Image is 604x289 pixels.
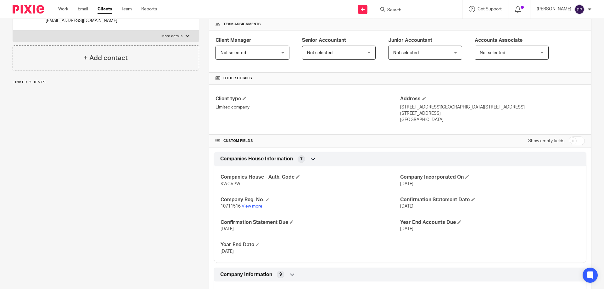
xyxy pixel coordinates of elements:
span: Junior Accountant [388,38,432,43]
p: [STREET_ADDRESS][GEOGRAPHIC_DATA][STREET_ADDRESS] [400,104,585,110]
h4: Confirmation Statement Date [400,197,580,203]
span: [DATE] [400,227,413,231]
span: KWGVPW [221,182,240,186]
h4: Company Reg. No. [221,197,400,203]
a: Clients [98,6,112,12]
p: [GEOGRAPHIC_DATA] [400,117,585,123]
p: [STREET_ADDRESS] [400,110,585,117]
h4: Client type [215,96,400,102]
span: Get Support [478,7,502,11]
a: Email [78,6,88,12]
span: Other details [223,76,252,81]
span: Client Manager [215,38,251,43]
a: View more [242,204,262,208]
span: 9 [279,271,282,278]
span: Not selected [221,51,246,55]
img: svg%3E [574,4,584,14]
p: [EMAIL_ADDRESS][DOMAIN_NAME] [46,18,117,24]
span: Companies House Information [220,156,293,162]
span: Not selected [307,51,333,55]
a: Work [58,6,68,12]
a: Team [121,6,132,12]
h4: Confirmation Statement Due [221,219,400,226]
span: [DATE] [400,204,413,208]
span: Senior Accountant [302,38,346,43]
h4: Year End Date [221,242,400,248]
h4: Company Incorporated On [400,174,580,181]
h4: Year End Accounts Due [400,219,580,226]
span: Company Information [220,271,272,278]
p: Limited company [215,104,400,110]
span: Team assignments [223,22,261,27]
label: Show empty fields [528,138,564,144]
span: Not selected [393,51,419,55]
img: Pixie [13,5,44,14]
h4: Address [400,96,585,102]
span: Not selected [480,51,505,55]
a: Reports [141,6,157,12]
span: [DATE] [221,249,234,254]
p: Linked clients [13,80,199,85]
input: Search [387,8,443,13]
p: More details [161,34,182,39]
h4: CUSTOM FIELDS [215,138,400,143]
span: Accounts Associate [475,38,523,43]
h4: Companies House - Auth. Code [221,174,400,181]
span: [DATE] [400,182,413,186]
h4: + Add contact [84,53,128,63]
span: [DATE] [221,227,234,231]
p: [PERSON_NAME] [537,6,571,12]
span: 7 [300,156,303,162]
span: 10711516 [221,204,241,208]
